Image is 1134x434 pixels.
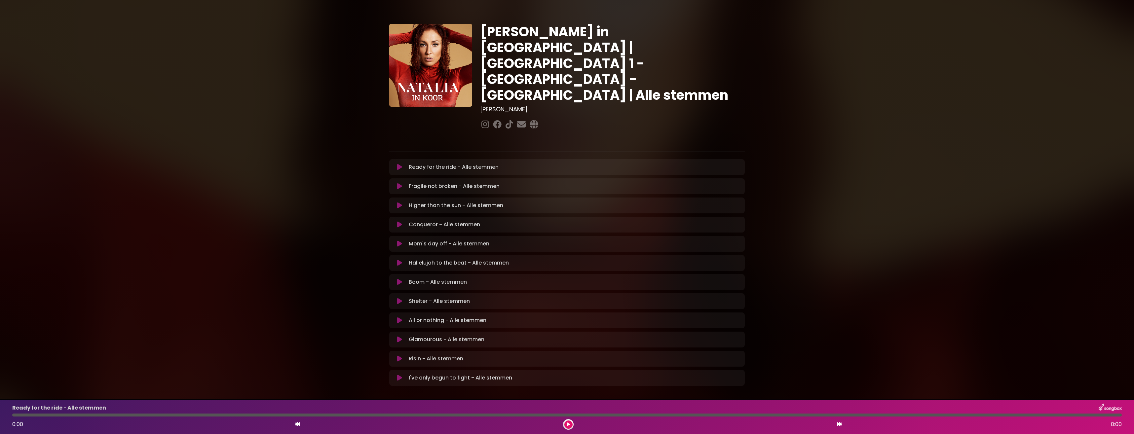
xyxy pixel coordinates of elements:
[12,404,106,412] p: Ready for the ride - Alle stemmen
[409,163,499,171] p: Ready for the ride - Alle stemmen
[1099,404,1122,412] img: songbox-logo-white.png
[409,221,480,229] p: Conqueror - Alle stemmen
[480,106,745,113] h3: [PERSON_NAME]
[409,336,484,344] p: Glamourous - Alle stemmen
[409,259,509,267] p: Hallelujah to the beat - Alle stemmen
[409,240,489,248] p: Mom's day off - Alle stemmen
[409,355,463,363] p: Risin - Alle stemmen
[409,374,512,382] p: I've only begun to fight - Alle stemmen
[409,201,503,209] p: Higher than the sun - Alle stemmen
[409,297,470,305] p: Shelter - Alle stemmen
[409,316,486,324] p: All or nothing - Alle stemmen
[389,24,472,107] img: YTVS25JmS9CLUqXqkEhs
[409,182,500,190] p: Fragile not broken - Alle stemmen
[409,278,467,286] p: Boom - Alle stemmen
[480,24,745,103] h1: [PERSON_NAME] in [GEOGRAPHIC_DATA] | [GEOGRAPHIC_DATA] 1 - [GEOGRAPHIC_DATA] - [GEOGRAPHIC_DATA] ...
